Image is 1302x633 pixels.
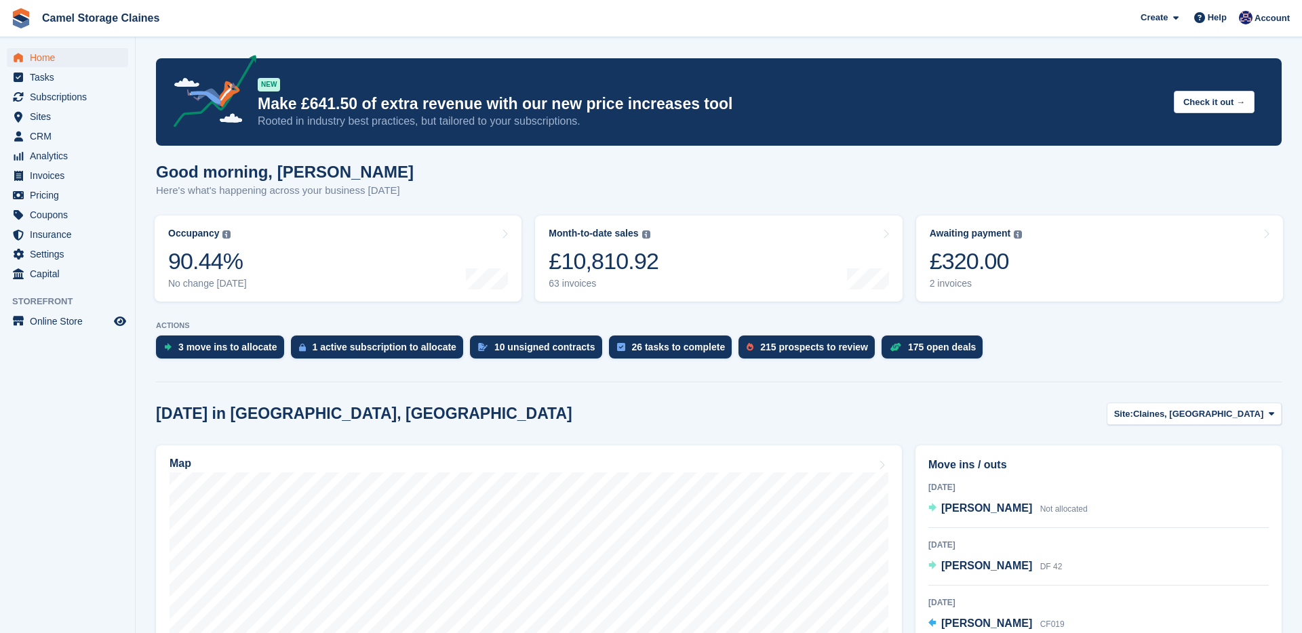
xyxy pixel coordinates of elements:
span: Create [1141,11,1168,24]
div: £10,810.92 [549,247,658,275]
a: menu [7,48,128,67]
div: £320.00 [930,247,1023,275]
a: Occupancy 90.44% No change [DATE] [155,216,521,302]
a: 215 prospects to review [738,335,882,365]
div: 26 tasks to complete [632,342,726,352]
a: Month-to-date sales £10,810.92 63 invoices [535,216,902,302]
span: Analytics [30,146,111,165]
p: ACTIONS [156,321,1282,330]
a: 10 unsigned contracts [470,335,609,365]
div: 90.44% [168,247,247,275]
a: menu [7,205,128,224]
img: contract_signature_icon-13c848040528278c33f63329250d36e43548de30e8caae1d1a13099fd9432cc5.svg [478,343,488,351]
a: 1 active subscription to allocate [291,335,470,365]
div: 10 unsigned contracts [494,342,595,352]
div: 2 invoices [930,278,1023,289]
img: icon-info-grey-7440780725fd019a000dd9b08b2336e03edf1995a4989e88bcd33f0948082b44.svg [222,230,231,239]
img: active_subscription_to_allocate_icon-d502201f5373d7db506a760aba3b589e785aa758c864c3986d89f69b8ff3... [299,343,306,352]
a: menu [7,312,128,331]
button: Check it out → [1174,91,1255,113]
a: 26 tasks to complete [609,335,739,365]
p: Make £641.50 of extra revenue with our new price increases tool [258,94,1163,114]
a: [PERSON_NAME] Not allocated [928,500,1088,518]
span: Claines, [GEOGRAPHIC_DATA] [1133,407,1263,421]
a: menu [7,68,128,87]
span: CRM [30,127,111,146]
div: 3 move ins to allocate [178,342,277,352]
a: menu [7,186,128,205]
h1: Good morning, [PERSON_NAME] [156,163,414,181]
span: Invoices [30,166,111,185]
div: Month-to-date sales [549,228,638,239]
img: deal-1b604bf984904fb50ccaf53a9ad4b4a5d6e5aea283cecdc64d6e3604feb123c2.svg [890,342,901,352]
div: [DATE] [928,596,1269,609]
a: Preview store [112,313,128,329]
span: Site: [1114,407,1133,421]
a: menu [7,264,128,283]
a: 175 open deals [882,335,989,365]
div: 63 invoices [549,278,658,289]
a: menu [7,245,128,264]
button: Site: Claines, [GEOGRAPHIC_DATA] [1107,403,1282,425]
span: Tasks [30,68,111,87]
div: [DATE] [928,481,1269,493]
a: Camel Storage Claines [37,7,165,29]
img: icon-info-grey-7440780725fd019a000dd9b08b2336e03edf1995a4989e88bcd33f0948082b44.svg [642,230,650,239]
a: menu [7,127,128,146]
span: Pricing [30,186,111,205]
img: Rod [1239,11,1252,24]
span: DF 42 [1040,562,1063,571]
span: Home [30,48,111,67]
img: stora-icon-8386f47178a22dfd0bd8f6a31ec36ba5ce8667c1dd55bd0f319d3a0aa187defe.svg [11,8,31,28]
div: No change [DATE] [168,278,247,289]
span: Coupons [30,205,111,224]
a: menu [7,87,128,106]
span: Storefront [12,295,135,308]
span: CF019 [1040,619,1065,629]
div: 215 prospects to review [760,342,868,352]
span: [PERSON_NAME] [941,502,1032,514]
div: 1 active subscription to allocate [313,342,456,352]
a: [PERSON_NAME] CF019 [928,615,1065,633]
div: NEW [258,78,280,91]
a: [PERSON_NAME] DF 42 [928,558,1062,575]
img: move_ins_to_allocate_icon-fdf77a2bb77ea45bf5b3d319d69a93e2d87916cf1d5bf7949dd705db3b84f3ca.svg [164,343,172,351]
div: Awaiting payment [930,228,1011,239]
a: menu [7,166,128,185]
h2: Map [170,457,191,470]
span: Capital [30,264,111,283]
h2: Move ins / outs [928,457,1269,473]
span: Insurance [30,225,111,244]
p: Here's what's happening across your business [DATE] [156,183,414,199]
a: menu [7,225,128,244]
span: Online Store [30,312,111,331]
img: price-adjustments-announcement-icon-8257ccfd72463d97f412b2fc003d46551f7dbcb40ab6d574587a9cd5c0d94... [162,55,257,132]
img: task-75834270c22a3079a89374b754ae025e5fb1db73e45f91037f5363f120a921f8.svg [617,343,625,351]
div: 175 open deals [908,342,976,352]
a: menu [7,146,128,165]
div: [DATE] [928,539,1269,551]
a: menu [7,107,128,126]
span: Help [1208,11,1227,24]
span: Not allocated [1040,504,1088,514]
span: Account [1255,12,1290,25]
span: Settings [30,245,111,264]
img: icon-info-grey-7440780725fd019a000dd9b08b2336e03edf1995a4989e88bcd33f0948082b44.svg [1014,230,1022,239]
a: Awaiting payment £320.00 2 invoices [916,216,1283,302]
span: Sites [30,107,111,126]
div: Occupancy [168,228,219,239]
h2: [DATE] in [GEOGRAPHIC_DATA], [GEOGRAPHIC_DATA] [156,405,572,423]
span: [PERSON_NAME] [941,560,1032,571]
p: Rooted in industry best practices, but tailored to your subscriptions. [258,114,1163,129]
img: prospect-51fa495bee0391a8d652442698ab0144808aea92771e9ea1ae160a38d050c398.svg [747,343,753,351]
span: [PERSON_NAME] [941,617,1032,629]
span: Subscriptions [30,87,111,106]
a: 3 move ins to allocate [156,335,291,365]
